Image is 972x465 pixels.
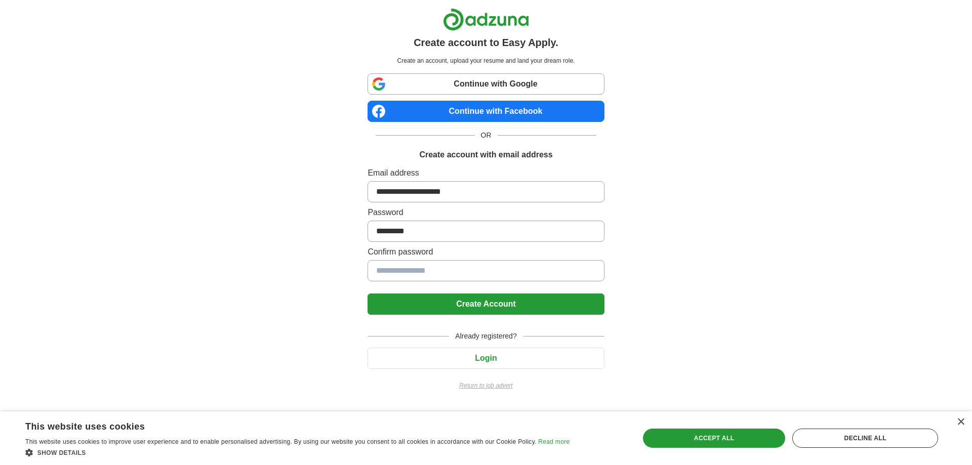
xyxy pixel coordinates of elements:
[414,35,558,50] h1: Create account to Easy Apply.
[368,206,604,219] label: Password
[475,130,498,141] span: OR
[368,348,604,369] button: Login
[538,438,570,445] a: Read more, opens a new window
[25,417,544,433] div: This website uses cookies
[25,447,570,457] div: Show details
[37,449,86,456] span: Show details
[25,438,537,445] span: This website uses cookies to improve user experience and to enable personalised advertising. By u...
[370,56,602,65] p: Create an account, upload your resume and land your dream role.
[368,167,604,179] label: Email address
[957,418,964,426] div: Close
[792,429,938,448] div: Decline all
[643,429,786,448] div: Accept all
[443,8,529,31] img: Adzuna logo
[368,246,604,258] label: Confirm password
[368,73,604,95] a: Continue with Google
[368,101,604,122] a: Continue with Facebook
[368,381,604,390] a: Return to job advert
[368,354,604,362] a: Login
[419,149,552,161] h1: Create account with email address
[449,331,522,342] span: Already registered?
[368,293,604,315] button: Create Account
